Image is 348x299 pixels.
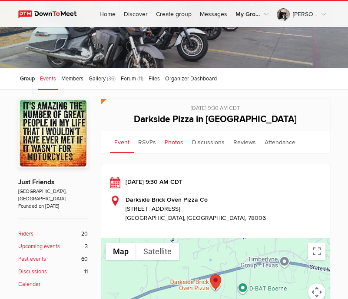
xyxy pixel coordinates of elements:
button: Show satellite imagery [136,243,179,260]
button: Show street map [106,243,136,260]
a: Create group [152,1,196,27]
a: My Groups [232,1,272,27]
a: Discussions 11 [18,268,88,276]
a: Attendance [260,131,300,153]
span: Gallery [89,75,106,82]
a: Discussions [188,131,229,153]
a: Gallery (36) [87,68,117,90]
a: RSVPs [134,131,160,153]
span: 60 [81,255,88,263]
a: Riders 20 [18,230,88,238]
a: Organizer Dashboard [163,68,219,90]
b: Calendar [18,280,40,289]
div: [DATE] 9:30 AM CDT [108,99,323,113]
b: Discussions [18,268,47,276]
a: Discover [120,1,152,27]
a: Upcoming events 3 [18,243,88,251]
a: Calendar [18,280,88,289]
a: Files [147,68,162,90]
span: 3 [85,243,88,251]
span: Members [61,75,83,82]
span: Founded on [DATE] [18,203,88,210]
span: Events [40,75,56,82]
img: DownToMeet [18,10,85,18]
span: 11 [84,268,88,276]
a: Members [60,68,85,90]
span: Files [149,75,160,82]
span: Darkside Pizza in [GEOGRAPHIC_DATA] [134,114,297,125]
b: Riders [18,230,33,238]
b: Upcoming events [18,243,60,251]
button: Toggle fullscreen view [308,243,325,260]
a: Group [18,68,36,90]
a: Photos [160,131,188,153]
a: Event [110,131,134,153]
a: [PERSON_NAME] [273,1,330,27]
span: (36) [107,75,116,82]
b: Darkside Brick Oven Pizza Co [126,196,208,203]
a: Past events 60 [18,255,88,263]
a: Home [96,1,119,27]
a: Just Friends [18,178,54,186]
a: Reviews [229,131,260,153]
span: (11) [137,75,143,82]
span: [STREET_ADDRESS] [126,204,321,213]
img: Just Friends [18,99,88,168]
span: 20 [81,230,88,238]
a: Messages [196,1,231,27]
div: [DATE] 9:30 AM CDT [110,177,321,186]
span: [GEOGRAPHIC_DATA], [GEOGRAPHIC_DATA] [18,188,88,203]
span: Organizer Dashboard [165,75,217,82]
b: Past events [18,255,46,263]
span: Forum [121,75,136,82]
span: [GEOGRAPHIC_DATA], [GEOGRAPHIC_DATA], 78006 [126,214,266,222]
a: Forum (11) [119,68,145,90]
span: Group [20,75,35,82]
a: Events [38,68,58,90]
